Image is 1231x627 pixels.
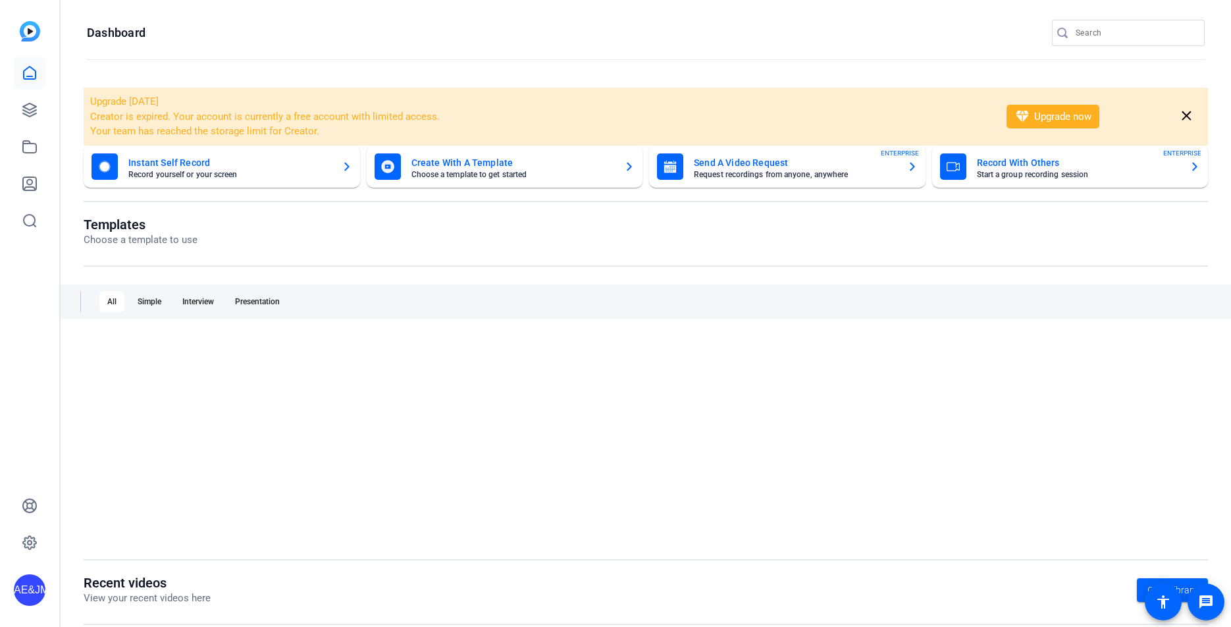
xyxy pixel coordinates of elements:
[90,124,989,139] li: Your team has reached the storage limit for Creator.
[411,155,614,171] mat-card-title: Create With A Template
[90,109,989,124] li: Creator is expired. Your account is currently a free account with limited access.
[84,146,360,188] button: Instant Self RecordRecord yourself or your screen
[130,291,169,312] div: Simple
[977,171,1180,178] mat-card-subtitle: Start a group recording session
[1163,148,1201,158] span: ENTERPRISE
[367,146,643,188] button: Create With A TemplateChoose a template to get started
[694,155,897,171] mat-card-title: Send A Video Request
[99,291,124,312] div: All
[1198,594,1214,610] mat-icon: message
[1178,108,1195,124] mat-icon: close
[84,575,211,591] h1: Recent videos
[90,95,159,107] span: Upgrade [DATE]
[932,146,1209,188] button: Record With OthersStart a group recording sessionENTERPRISE
[128,171,331,178] mat-card-subtitle: Record yourself or your screen
[694,171,897,178] mat-card-subtitle: Request recordings from anyone, anywhere
[1014,109,1030,124] mat-icon: diamond
[411,171,614,178] mat-card-subtitle: Choose a template to get started
[14,574,45,606] div: AE&JMLDBRP
[227,291,288,312] div: Presentation
[128,155,331,171] mat-card-title: Instant Self Record
[1137,578,1208,602] a: Go to library
[1155,594,1171,610] mat-icon: accessibility
[977,155,1180,171] mat-card-title: Record With Others
[84,591,211,606] p: View your recent videos here
[1007,105,1099,128] button: Upgrade now
[1076,25,1194,41] input: Search
[87,25,145,41] h1: Dashboard
[649,146,926,188] button: Send A Video RequestRequest recordings from anyone, anywhereENTERPRISE
[881,148,919,158] span: ENTERPRISE
[84,232,197,248] p: Choose a template to use
[20,21,40,41] img: blue-gradient.svg
[84,217,197,232] h1: Templates
[174,291,222,312] div: Interview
